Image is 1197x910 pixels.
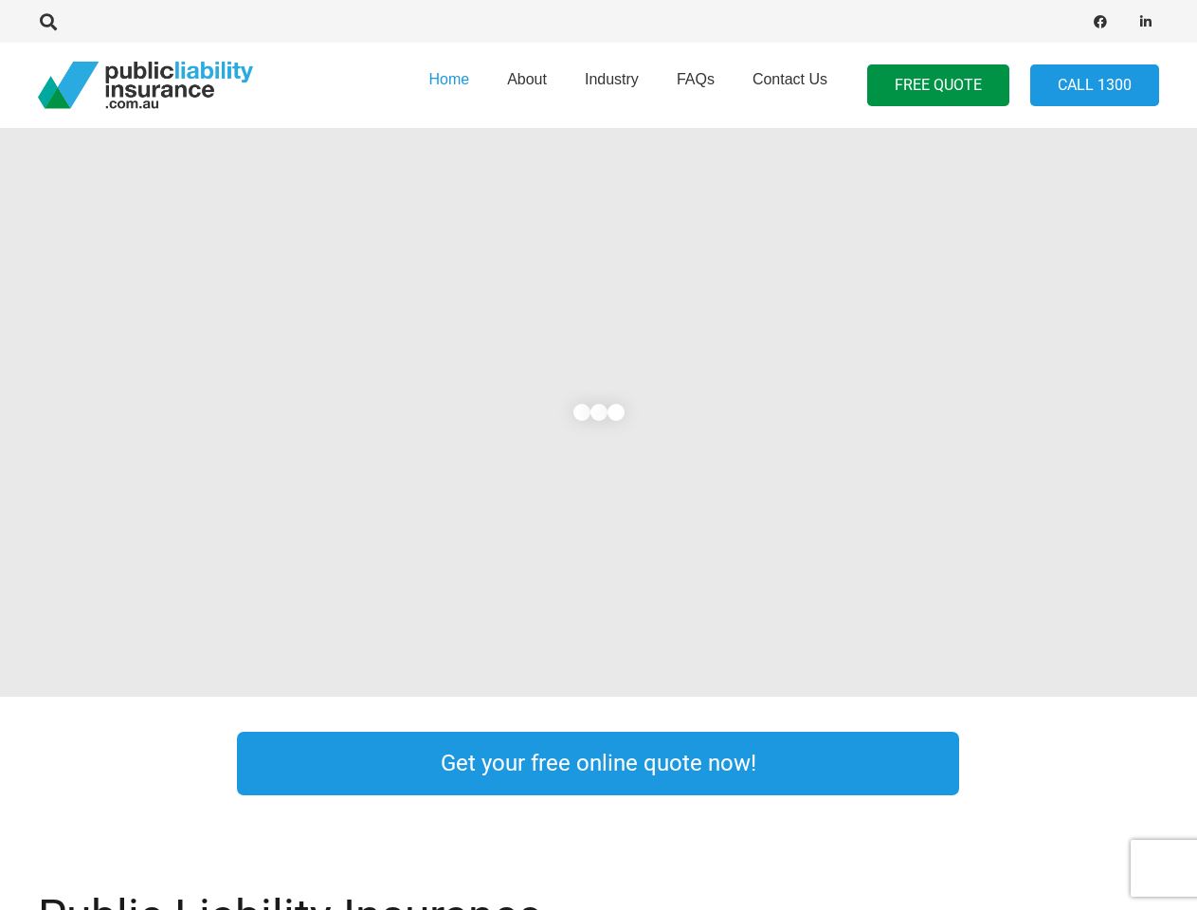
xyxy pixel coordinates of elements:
[997,727,1196,800] a: Link
[867,64,1009,107] a: FREE QUOTE
[677,71,715,87] span: FAQs
[585,71,639,87] span: Industry
[507,71,547,87] span: About
[566,37,658,134] a: Industry
[409,37,488,134] a: Home
[1133,9,1159,35] a: LinkedIn
[237,732,959,795] a: Get your free online quote now!
[1030,64,1159,107] a: Call 1300
[658,37,734,134] a: FAQs
[428,71,469,87] span: Home
[753,71,827,87] span: Contact Us
[29,13,67,30] a: Search
[488,37,566,134] a: About
[38,62,253,109] a: pli_logotransparent
[1087,9,1114,35] a: Facebook
[734,37,846,134] a: Contact Us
